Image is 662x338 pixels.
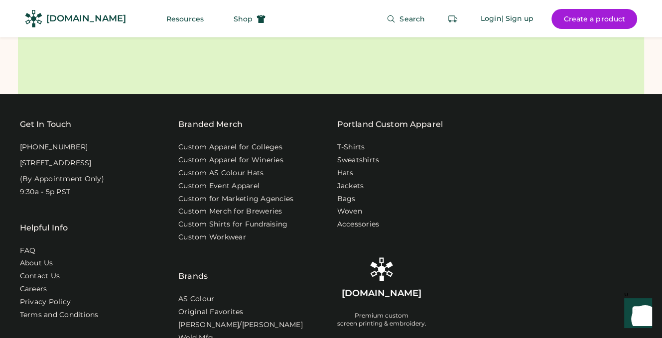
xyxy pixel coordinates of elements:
[154,9,216,29] button: Resources
[20,310,99,320] div: Terms and Conditions
[337,312,426,328] div: Premium custom screen printing & embroidery.
[178,181,260,191] a: Custom Event Apparel
[20,258,53,268] a: About Us
[178,232,246,242] a: Custom Workwear
[337,220,380,229] a: Accessories
[178,142,282,152] a: Custom Apparel for Colleges
[501,14,533,24] div: | Sign up
[399,15,425,22] span: Search
[178,220,287,229] a: Custom Shirts for Fundraising
[178,245,208,282] div: Brands
[337,194,356,204] a: Bags
[370,257,394,281] img: Rendered Logo - Screens
[178,320,303,330] a: [PERSON_NAME]/[PERSON_NAME]
[178,194,293,204] a: Custom for Marketing Agencies
[615,293,658,336] iframe: Front Chat
[178,168,264,178] a: Custom AS Colour Hats
[178,307,244,317] a: Original Favorites
[375,9,437,29] button: Search
[25,10,42,27] img: Rendered Logo - Screens
[46,12,126,25] div: [DOMAIN_NAME]
[234,15,253,22] span: Shop
[481,14,502,24] div: Login
[551,9,637,29] button: Create a product
[20,222,68,234] div: Helpful Info
[337,142,365,152] a: T-Shirts
[337,118,443,130] a: Portland Custom Apparel
[342,287,421,300] div: [DOMAIN_NAME]
[20,118,72,130] div: Get In Touch
[20,158,92,168] div: [STREET_ADDRESS]
[178,207,282,217] a: Custom Merch for Breweries
[20,284,47,294] a: Careers
[337,181,364,191] a: Jackets
[337,155,380,165] a: Sweatshirts
[20,174,104,184] div: (By Appointment Only)
[178,294,214,304] a: AS Colour
[20,297,71,307] a: Privacy Policy
[20,142,88,152] div: [PHONE_NUMBER]
[337,207,362,217] a: Woven
[222,9,277,29] button: Shop
[20,187,71,197] div: 9:30a - 5p PST
[337,168,354,178] a: Hats
[178,118,243,130] div: Branded Merch
[20,246,36,256] a: FAQ
[20,271,60,281] a: Contact Us
[443,9,463,29] button: Retrieve an order
[178,155,283,165] a: Custom Apparel for Wineries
